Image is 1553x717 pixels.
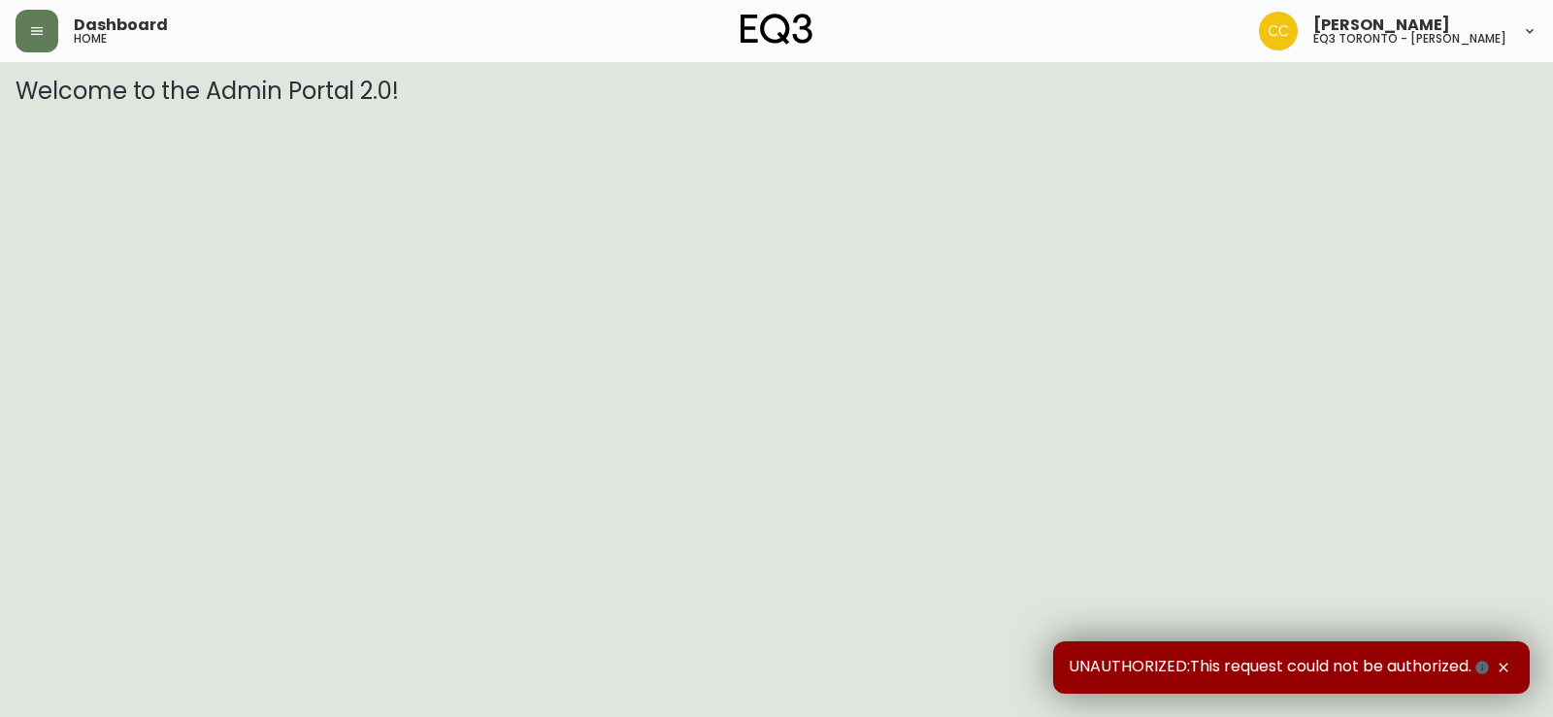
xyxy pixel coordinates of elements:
[74,17,168,33] span: Dashboard
[1313,17,1450,33] span: [PERSON_NAME]
[741,14,812,45] img: logo
[1313,33,1506,45] h5: eq3 toronto - [PERSON_NAME]
[74,33,107,45] h5: home
[16,78,1537,105] h3: Welcome to the Admin Portal 2.0!
[1259,12,1298,50] img: ec7176bad513007d25397993f68ebbfb
[1069,657,1493,678] span: UNAUTHORIZED:This request could not be authorized.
